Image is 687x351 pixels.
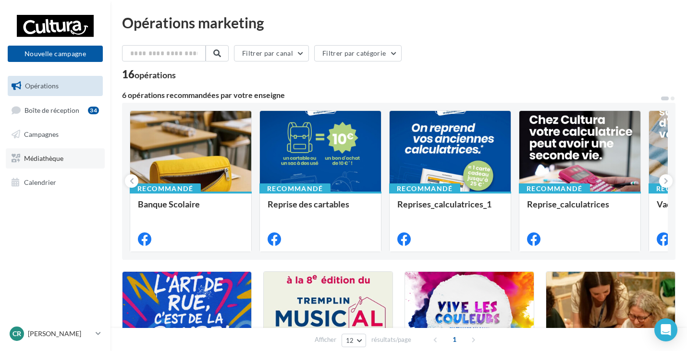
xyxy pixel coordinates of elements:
[389,183,460,194] div: Recommandé
[25,82,59,90] span: Opérations
[314,45,402,61] button: Filtrer par catégorie
[122,15,675,30] div: Opérations marketing
[397,199,503,218] div: Reprises_calculatrices_1
[259,183,331,194] div: Recommandé
[6,100,105,121] a: Boîte de réception34
[6,148,105,169] a: Médiathèque
[654,318,677,341] div: Open Intercom Messenger
[234,45,309,61] button: Filtrer par canal
[346,337,354,344] span: 12
[130,183,201,194] div: Recommandé
[447,332,462,347] span: 1
[122,69,176,80] div: 16
[138,199,244,218] div: Banque Scolaire
[88,107,99,114] div: 34
[24,154,63,162] span: Médiathèque
[135,71,176,79] div: opérations
[12,329,21,339] span: CR
[8,325,103,343] a: CR [PERSON_NAME]
[24,130,59,138] span: Campagnes
[6,172,105,193] a: Calendrier
[371,335,411,344] span: résultats/page
[6,76,105,96] a: Opérations
[519,183,590,194] div: Recommandé
[8,46,103,62] button: Nouvelle campagne
[24,178,56,186] span: Calendrier
[315,335,336,344] span: Afficher
[268,199,373,218] div: Reprise des cartables
[122,91,660,99] div: 6 opérations recommandées par votre enseigne
[6,124,105,145] a: Campagnes
[28,329,92,339] p: [PERSON_NAME]
[25,106,79,114] span: Boîte de réception
[527,199,633,218] div: Reprise_calculatrices
[342,334,366,347] button: 12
